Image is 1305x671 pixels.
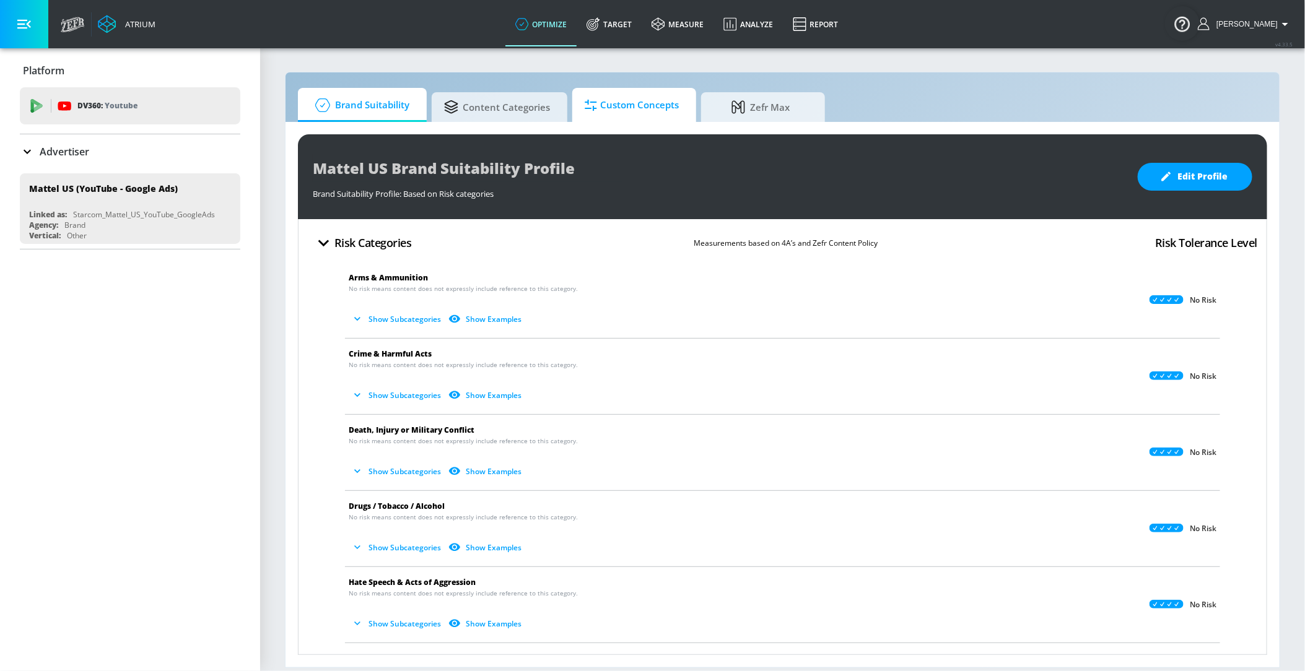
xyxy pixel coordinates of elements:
[349,309,446,329] button: Show Subcategories
[1190,371,1216,381] p: No Risk
[349,348,432,359] span: Crime & Harmful Acts
[446,613,526,634] button: Show Examples
[349,589,578,598] span: No risk means content does not expressly include reference to this category.
[308,228,417,258] button: Risk Categories
[1163,169,1228,184] span: Edit Profile
[1211,20,1278,28] span: login as: veronica.hernandez@zefr.com
[349,461,446,482] button: Show Subcategories
[20,134,240,169] div: Advertiser
[29,230,61,241] div: Vertical:
[1275,41,1293,48] span: v 4.33.5
[20,53,240,88] div: Platform
[29,220,58,230] div: Agency:
[29,183,178,194] div: Mattel US (YouTube - Google Ads)
[349,284,578,293] span: No risk means content does not expressly include reference to this category.
[20,173,240,244] div: Mattel US (YouTube - Google Ads)Linked as:Starcom_Mattel_US_YouTube_GoogleAdsAgency:BrandVertical...
[349,436,578,446] span: No risk means content does not expressly include reference to this category.
[349,513,578,522] span: No risk means content does not expressly include reference to this category.
[446,385,526,405] button: Show Examples
[349,360,578,370] span: No risk means content does not expressly include reference to this category.
[334,234,412,251] h4: Risk Categories
[98,15,155,33] a: Atrium
[349,653,409,664] span: Misinformation
[67,230,87,241] div: Other
[349,425,474,435] span: Death, Injury or Military Conflict
[505,2,577,46] a: optimize
[349,272,428,283] span: Arms & Ammunition
[783,2,848,46] a: Report
[349,537,446,558] button: Show Subcategories
[1138,163,1252,191] button: Edit Profile
[77,99,137,113] p: DV360:
[73,209,215,220] div: Starcom_Mattel_US_YouTube_GoogleAds
[1190,524,1216,534] p: No Risk
[446,309,526,329] button: Show Examples
[714,2,783,46] a: Analyze
[349,501,445,511] span: Drugs / Tobacco / Alcohol
[349,613,446,634] button: Show Subcategories
[1190,600,1216,610] p: No Risk
[446,537,526,558] button: Show Examples
[585,90,679,120] span: Custom Concepts
[577,2,642,46] a: Target
[1155,234,1257,251] h4: Risk Tolerance Level
[446,461,526,482] button: Show Examples
[1165,6,1200,41] button: Open Resource Center
[444,92,550,122] span: Content Categories
[694,236,878,249] p: Measurements based on 4A’s and Zefr Content Policy
[1190,295,1216,305] p: No Risk
[64,220,85,230] div: Brand
[20,87,240,124] div: DV360: Youtube
[349,577,476,587] span: Hate Speech & Acts of Aggression
[1198,17,1293,32] button: [PERSON_NAME]
[120,19,155,30] div: Atrium
[310,90,409,120] span: Brand Suitability
[105,99,137,112] p: Youtube
[23,64,64,77] p: Platform
[29,209,67,220] div: Linked as:
[349,385,446,405] button: Show Subcategories
[1190,448,1216,457] p: No Risk
[40,145,89,158] p: Advertiser
[313,182,1125,199] div: Brand Suitability Profile: Based on Risk categories
[714,92,808,122] span: Zefr Max
[642,2,714,46] a: measure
